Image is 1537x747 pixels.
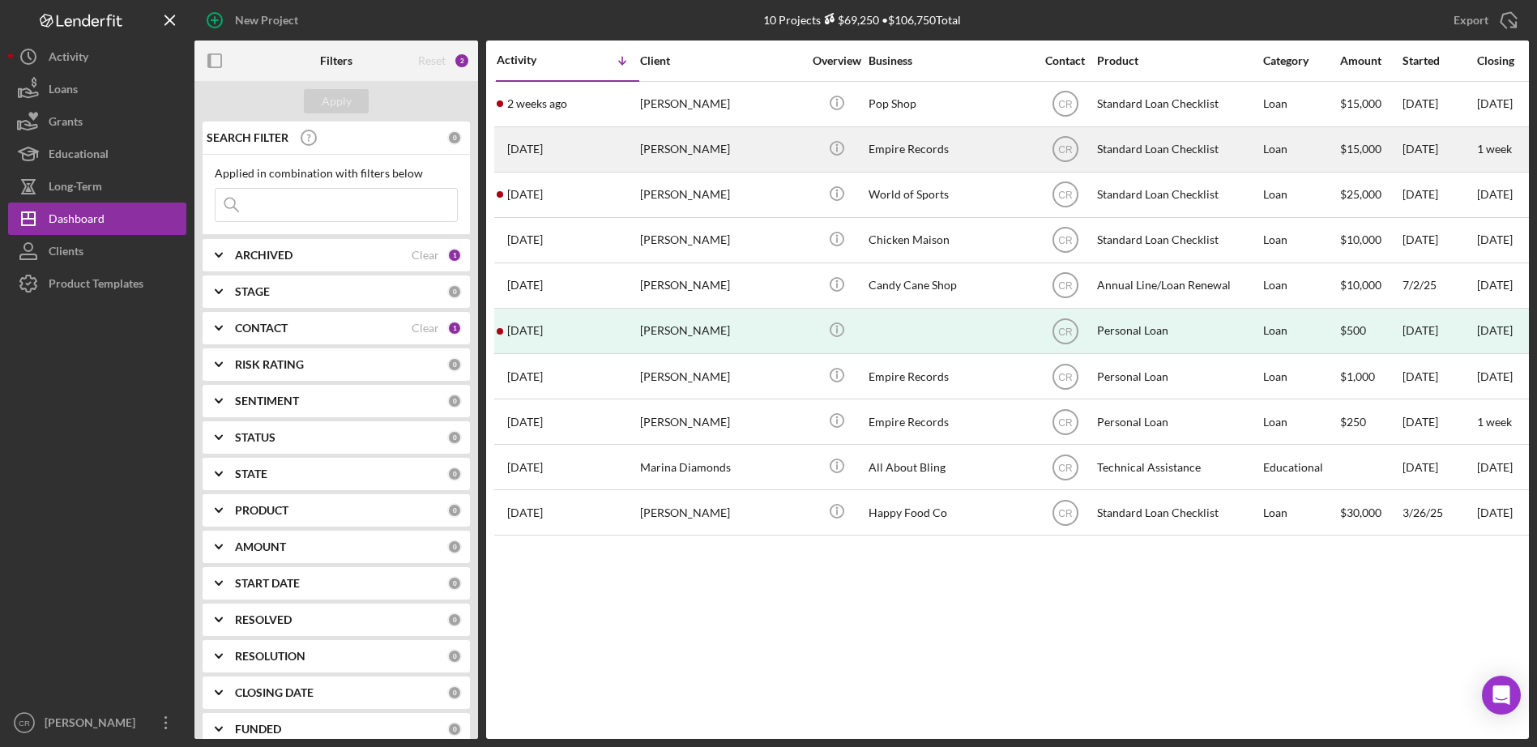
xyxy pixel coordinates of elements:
b: FUNDED [235,723,281,736]
button: Product Templates [8,267,186,300]
div: Loan [1263,491,1338,534]
div: [DATE] [1403,446,1475,489]
button: Apply [304,89,369,113]
div: All About Bling [869,446,1031,489]
button: Grants [8,105,186,138]
div: 0 [447,467,462,481]
b: STATUS [235,431,275,444]
div: 0 [447,576,462,591]
time: 2025-07-02 15:40 [507,279,543,292]
div: [PERSON_NAME] [640,400,802,443]
div: Happy Food Co [869,491,1031,534]
text: CR [1058,326,1073,337]
div: 0 [447,540,462,554]
div: [PERSON_NAME] [640,309,802,352]
div: Client [640,54,802,67]
b: RISK RATING [235,358,304,371]
div: [DATE] [1477,324,1513,337]
time: 1 week [1477,142,1512,156]
div: Clients [49,235,83,271]
div: Empire Records [869,400,1031,443]
time: 2025-05-22 18:39 [507,416,543,429]
div: [PERSON_NAME] [41,706,146,743]
div: Loan [1263,128,1338,171]
button: CR[PERSON_NAME] [8,706,186,739]
b: PRODUCT [235,504,288,517]
time: 2025-07-01 20:48 [507,324,543,337]
div: Standard Loan Checklist [1097,83,1259,126]
div: Loan [1263,83,1338,126]
div: Amount [1340,54,1401,67]
b: Filters [320,54,352,67]
text: CR [1058,416,1073,428]
time: 2025-07-25 16:47 [507,233,543,246]
time: 2025-09-12 01:28 [507,97,567,110]
div: 0 [447,394,462,408]
text: CR [1058,190,1073,201]
div: 10 Projects • $106,750 Total [763,13,961,27]
a: Activity [8,41,186,73]
b: START DATE [235,577,300,590]
time: 2025-08-20 18:30 [507,143,543,156]
text: CR [1058,144,1073,156]
div: [DATE] [1403,83,1475,126]
div: [PERSON_NAME] [640,491,802,534]
time: 2025-05-22 18:42 [507,370,543,383]
div: Standard Loan Checklist [1097,128,1259,171]
time: [DATE] [1477,506,1513,519]
div: [PERSON_NAME] [640,219,802,262]
div: Loan [1263,309,1338,352]
time: [DATE] [1477,187,1513,201]
button: Long-Term [8,170,186,203]
button: Educational [8,138,186,170]
time: [DATE] [1477,369,1513,383]
div: Activity [49,41,88,77]
span: $15,000 [1340,96,1381,110]
div: [DATE] [1403,128,1475,171]
time: [DATE] [1477,278,1513,292]
b: SEARCH FILTER [207,131,288,144]
div: Dashboard [49,203,105,239]
div: [PERSON_NAME] [640,355,802,398]
div: Standard Loan Checklist [1097,491,1259,534]
div: Loan [1263,400,1338,443]
div: New Project [235,4,298,36]
div: [DATE] [1403,355,1475,398]
div: 0 [447,284,462,299]
text: CR [1058,280,1073,292]
div: 7/2/25 [1403,264,1475,307]
div: Contact [1035,54,1095,67]
div: Category [1263,54,1338,67]
div: Empire Records [869,128,1031,171]
span: $1,000 [1340,369,1375,383]
b: SENTIMENT [235,395,299,408]
button: Export [1437,4,1529,36]
div: Clear [412,249,439,262]
div: Reset [418,54,446,67]
text: CR [1058,371,1073,382]
div: [DATE] [1403,309,1475,352]
b: RESOLVED [235,613,292,626]
button: Loans [8,73,186,105]
div: 0 [447,130,462,145]
div: 1 [447,248,462,263]
div: Product [1097,54,1259,67]
div: Pop Shop [869,83,1031,126]
div: [PERSON_NAME] [640,83,802,126]
div: $30,000 [1340,491,1401,534]
div: Export [1454,4,1488,36]
div: Loan [1263,219,1338,262]
div: Candy Cane Shop [869,264,1031,307]
div: Loans [49,73,78,109]
div: Personal Loan [1097,355,1259,398]
b: AMOUNT [235,540,286,553]
time: 2025-08-15 17:01 [507,188,543,201]
div: $69,250 [821,13,879,27]
text: CR [1058,462,1073,473]
div: 2 [454,53,470,69]
div: Standard Loan Checklist [1097,173,1259,216]
div: Apply [322,89,352,113]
